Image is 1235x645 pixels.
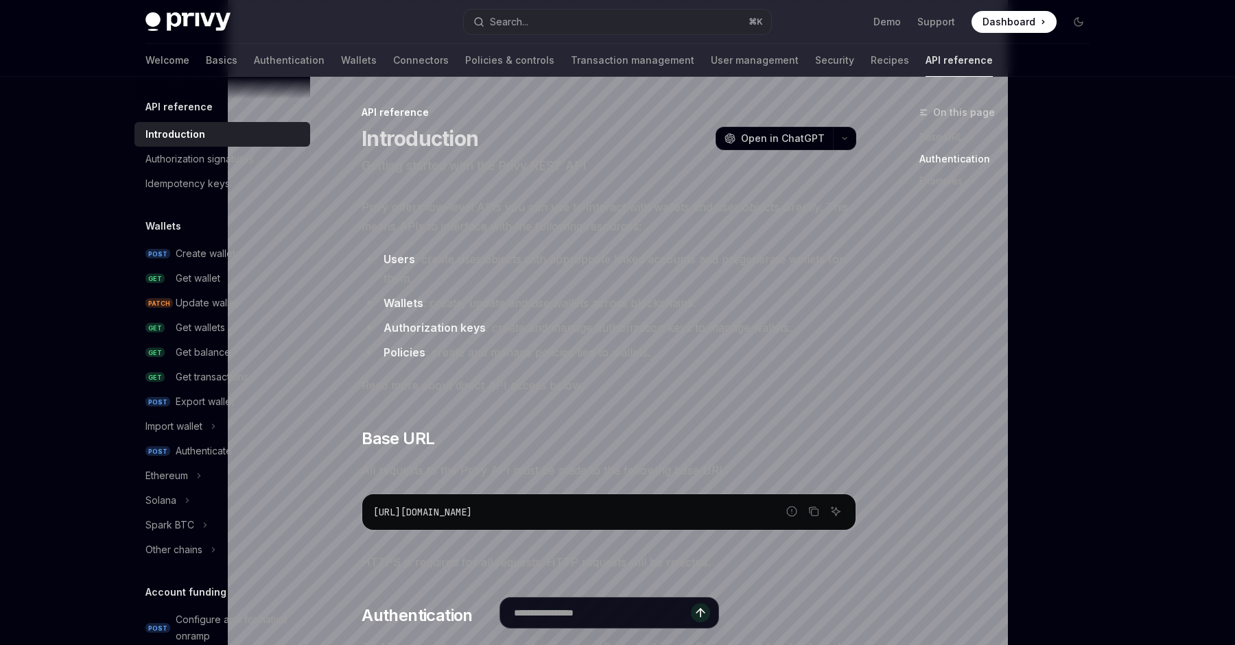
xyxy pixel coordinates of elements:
h5: Account funding [145,584,226,600]
li: : create and manage policies tied to wallets. [362,343,856,362]
a: GETGet transactions [134,365,310,389]
span: All requests to the Privy API must be made to the following base URL: [362,461,856,480]
div: Solana [145,492,176,509]
p: Getting started with the Privy REST API [362,156,856,175]
span: Open in ChatGPT [741,132,825,145]
button: Toggle Solana section [134,488,310,513]
a: Security [815,44,854,77]
a: Idempotency keys [134,171,310,196]
button: Toggle Other chains section [134,537,310,562]
button: Report incorrect code [783,502,801,520]
div: Idempotency keys [145,175,230,192]
a: Transaction management [571,44,694,77]
a: Demo [873,15,901,29]
a: POSTAuthenticate [134,439,310,463]
span: Dashboard [983,15,1035,29]
span: HTTPS is required for all requests. HTTP requests will be rejected. [362,552,856,572]
div: Introduction [145,126,205,143]
li: : create user objects with appropriate linked accounts and pregenerate wallets for them. [362,250,856,288]
button: Toggle dark mode [1068,11,1090,33]
button: Open search [464,10,771,34]
a: Connectors [393,44,449,77]
a: Examples [919,170,1101,192]
div: Create wallet [176,245,235,262]
span: ⌘ K [749,16,763,27]
div: Get transactions [176,369,248,385]
div: Export wallet [176,393,234,410]
a: API reference [926,44,993,77]
span: GET [145,348,165,358]
a: Recipes [871,44,909,77]
button: Copy the contents from the code block [805,502,823,520]
a: Authentication [254,44,325,77]
button: Toggle Spark BTC section [134,513,310,537]
a: POSTCreate wallet [134,241,310,266]
li: : create and manage authorization keys to manage wallets. [362,318,856,337]
span: Read more about direct API access below. [362,376,856,395]
span: On this page [933,104,995,121]
div: Update wallet [176,295,238,311]
a: Wallets [341,44,377,77]
a: Support [917,15,955,29]
div: Authorization signatures [145,151,254,167]
a: Welcome [145,44,189,77]
a: Basics [206,44,237,77]
div: Get balance [176,344,231,361]
h1: Introduction [362,126,478,151]
button: Toggle Ethereum section [134,463,310,488]
button: Open in ChatGPT [716,127,833,150]
div: Spark BTC [145,517,194,533]
a: Policies & controls [465,44,554,77]
strong: Policies [384,345,425,359]
li: : create, update and use wallets across blockchains. [362,293,856,313]
div: Search... [490,14,528,30]
a: Introduction [134,122,310,147]
div: Get wallets [176,319,225,336]
span: GET [145,372,165,382]
button: Toggle Import wallet section [134,414,310,439]
a: GETGet wallet [134,266,310,291]
span: Base URL [362,428,434,450]
button: Send message [691,603,710,622]
div: Configure app for native onramp [176,611,302,644]
img: dark logo [145,12,231,32]
div: Ethereum [145,467,188,484]
a: PATCHUpdate wallet [134,291,310,315]
div: Import wallet [145,418,202,435]
span: Privy offers low-level APIs you can use to interact with wallets and user objects directly. This ... [362,197,856,236]
span: GET [145,323,165,333]
a: Base URL [919,126,1101,148]
strong: Authorization keys [384,321,486,334]
span: POST [145,446,170,457]
a: Authorization signatures [134,147,310,171]
div: Get wallet [176,270,220,287]
div: API reference [362,106,856,119]
div: Authenticate [176,443,232,459]
h5: API reference [145,99,213,115]
h5: Wallets [145,218,181,234]
a: GETGet wallets [134,315,310,340]
div: Other chains [145,541,202,558]
span: [URL][DOMAIN_NAME] [373,506,472,518]
input: Ask a question... [514,598,691,628]
a: Dashboard [972,11,1057,33]
a: User management [711,44,799,77]
span: POST [145,249,170,259]
strong: Wallets [384,296,423,310]
a: GETGet balance [134,340,310,365]
strong: Users [384,252,415,266]
a: Authentication [919,148,1101,170]
span: GET [145,273,165,284]
span: POST [145,397,170,407]
a: POSTExport wallet [134,389,310,414]
button: Ask AI [827,502,845,520]
span: POST [145,623,170,633]
span: PATCH [145,298,173,308]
